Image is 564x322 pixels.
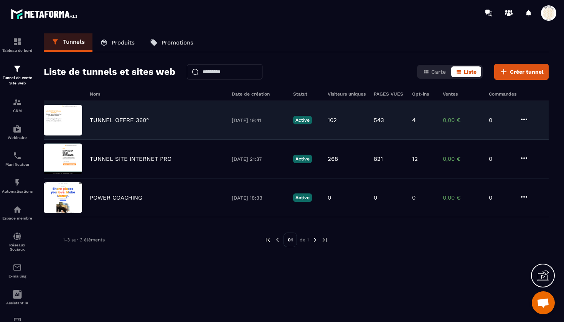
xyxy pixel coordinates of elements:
[374,155,383,162] p: 821
[13,263,22,272] img: email
[2,172,33,199] a: automationsautomationsAutomatisations
[443,194,481,201] p: 0,00 €
[13,232,22,241] img: social-network
[293,116,312,124] p: Active
[11,7,80,21] img: logo
[13,151,22,160] img: scheduler
[443,155,481,162] p: 0,00 €
[312,236,318,243] img: next
[328,155,338,162] p: 268
[293,193,312,202] p: Active
[142,33,201,52] a: Promotions
[451,66,481,77] button: Liste
[494,64,549,80] button: Créer tunnel
[300,237,309,243] p: de 1
[489,117,512,124] p: 0
[2,145,33,172] a: schedulerschedulerPlanificateur
[2,257,33,284] a: emailemailE-mailing
[284,233,297,247] p: 01
[162,39,193,46] p: Promotions
[63,38,85,45] p: Tunnels
[2,162,33,167] p: Planificateur
[2,75,33,86] p: Tunnel de vente Site web
[431,69,446,75] span: Carte
[328,91,366,97] h6: Visiteurs uniques
[321,236,328,243] img: next
[44,105,82,135] img: image
[2,199,33,226] a: automationsautomationsEspace membre
[374,117,384,124] p: 543
[232,156,285,162] p: [DATE] 21:37
[92,33,142,52] a: Produits
[2,31,33,58] a: formationformationTableau de bord
[2,135,33,140] p: Webinaire
[412,155,418,162] p: 12
[2,284,33,311] a: Assistant IA
[532,291,555,314] div: Ouvrir le chat
[13,64,22,73] img: formation
[90,117,149,124] p: TUNNEL OFFRE 360°
[412,91,435,97] h6: Opt-ins
[412,194,416,201] p: 0
[443,117,481,124] p: 0,00 €
[374,91,404,97] h6: PAGES VUES
[90,91,224,97] h6: Nom
[13,97,22,107] img: formation
[232,117,285,123] p: [DATE] 19:41
[90,155,172,162] p: TUNNEL SITE INTERNET PRO
[464,69,477,75] span: Liste
[232,91,285,97] h6: Date de création
[63,237,105,243] p: 1-3 sur 3 éléments
[44,182,82,213] img: image
[328,194,331,201] p: 0
[489,194,512,201] p: 0
[13,205,22,214] img: automations
[44,144,82,174] img: image
[2,216,33,220] p: Espace membre
[232,195,285,201] p: [DATE] 18:33
[44,64,175,79] h2: Liste de tunnels et sites web
[2,301,33,305] p: Assistant IA
[2,119,33,145] a: automationsautomationsWebinaire
[2,109,33,113] p: CRM
[2,243,33,251] p: Réseaux Sociaux
[2,189,33,193] p: Automatisations
[2,226,33,257] a: social-networksocial-networkRéseaux Sociaux
[419,66,450,77] button: Carte
[2,92,33,119] a: formationformationCRM
[90,194,142,201] p: POWER COACHING
[293,155,312,163] p: Active
[13,124,22,134] img: automations
[293,91,320,97] h6: Statut
[510,68,544,76] span: Créer tunnel
[412,117,416,124] p: 4
[44,33,92,52] a: Tunnels
[264,236,271,243] img: prev
[2,48,33,53] p: Tableau de bord
[489,155,512,162] p: 0
[112,39,135,46] p: Produits
[274,236,281,243] img: prev
[13,178,22,187] img: automations
[443,91,481,97] h6: Ventes
[328,117,337,124] p: 102
[2,58,33,92] a: formationformationTunnel de vente Site web
[13,37,22,46] img: formation
[489,91,516,97] h6: Commandes
[374,194,377,201] p: 0
[2,274,33,278] p: E-mailing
